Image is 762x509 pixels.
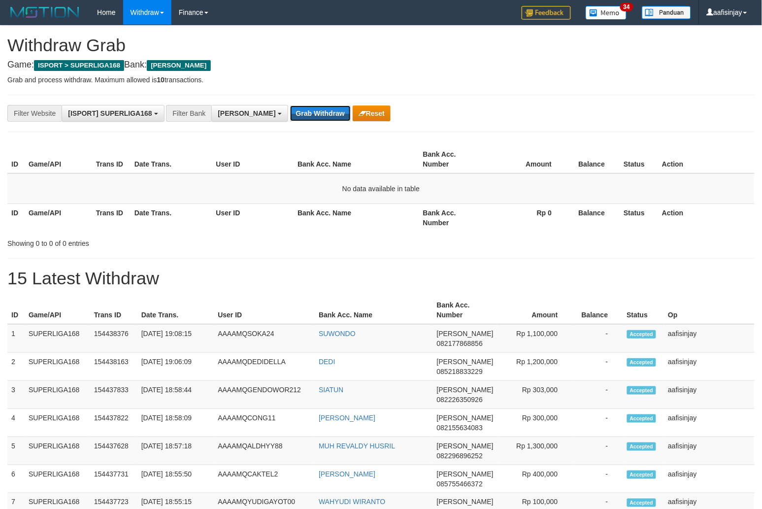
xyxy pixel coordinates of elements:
[566,204,620,232] th: Balance
[214,437,315,465] td: AAAAMQALDHYY88
[131,145,212,173] th: Date Trans.
[573,353,623,381] td: -
[437,358,494,366] span: [PERSON_NAME]
[214,324,315,353] td: AAAAMQSOKA24
[319,386,343,394] a: SIATUN
[7,60,755,70] h4: Game: Bank:
[437,396,483,404] span: Copy 082226350926 to clipboard
[218,109,275,117] span: [PERSON_NAME]
[319,470,375,478] a: [PERSON_NAME]
[627,358,657,367] span: Accepted
[137,381,214,409] td: [DATE] 18:58:44
[437,414,494,422] span: [PERSON_NAME]
[7,105,62,122] div: Filter Website
[62,105,164,122] button: [ISPORT] SUPERLIGA168
[7,173,755,204] td: No data available in table
[90,409,137,437] td: 154437822
[137,296,214,324] th: Date Trans.
[25,145,92,173] th: Game/API
[25,381,90,409] td: SUPERLIGA168
[137,437,214,465] td: [DATE] 18:57:18
[214,296,315,324] th: User ID
[90,324,137,353] td: 154438376
[573,409,623,437] td: -
[497,324,573,353] td: Rp 1,100,000
[664,353,755,381] td: aafisinjay
[522,6,571,20] img: Feedback.jpg
[487,204,567,232] th: Rp 0
[7,465,25,493] td: 6
[642,6,691,19] img: panduan.png
[166,105,211,122] div: Filter Bank
[437,498,494,506] span: [PERSON_NAME]
[658,145,755,173] th: Action
[137,353,214,381] td: [DATE] 19:06:09
[623,296,664,324] th: Status
[214,409,315,437] td: AAAAMQCONG11
[437,452,483,460] span: Copy 082296896252 to clipboard
[419,204,487,232] th: Bank Acc. Number
[147,60,210,71] span: [PERSON_NAME]
[353,105,391,121] button: Reset
[25,465,90,493] td: SUPERLIGA168
[627,442,657,451] span: Accepted
[25,353,90,381] td: SUPERLIGA168
[437,480,483,488] span: Copy 085755466372 to clipboard
[7,204,25,232] th: ID
[664,409,755,437] td: aafisinjay
[7,145,25,173] th: ID
[497,465,573,493] td: Rp 400,000
[7,5,82,20] img: MOTION_logo.png
[137,324,214,353] td: [DATE] 19:08:15
[573,324,623,353] td: -
[92,145,131,173] th: Trans ID
[294,204,419,232] th: Bank Acc. Name
[487,145,567,173] th: Amount
[7,437,25,465] td: 5
[573,437,623,465] td: -
[212,145,294,173] th: User ID
[437,330,494,338] span: [PERSON_NAME]
[437,339,483,347] span: Copy 082177868856 to clipboard
[573,465,623,493] td: -
[7,353,25,381] td: 2
[586,6,627,20] img: Button%20Memo.svg
[315,296,432,324] th: Bank Acc. Name
[319,414,375,422] a: [PERSON_NAME]
[7,296,25,324] th: ID
[627,386,657,395] span: Accepted
[664,437,755,465] td: aafisinjay
[211,105,288,122] button: [PERSON_NAME]
[214,353,315,381] td: AAAAMQDEDIDELLA
[137,465,214,493] td: [DATE] 18:55:50
[497,353,573,381] td: Rp 1,200,000
[437,470,494,478] span: [PERSON_NAME]
[497,381,573,409] td: Rp 303,000
[497,409,573,437] td: Rp 300,000
[319,358,335,366] a: DEDI
[7,75,755,85] p: Grab and process withdraw. Maximum allowed is transactions.
[290,105,351,121] button: Grab Withdraw
[433,296,497,324] th: Bank Acc. Number
[419,145,487,173] th: Bank Acc. Number
[319,442,395,450] a: MUH REVALDY HUSRIL
[620,204,658,232] th: Status
[627,499,657,507] span: Accepted
[319,498,385,506] a: WAHYUDI WIRANTO
[7,235,310,248] div: Showing 0 to 0 of 0 entries
[90,437,137,465] td: 154437628
[497,296,573,324] th: Amount
[214,465,315,493] td: AAAAMQCAKTEL2
[25,437,90,465] td: SUPERLIGA168
[627,414,657,423] span: Accepted
[90,465,137,493] td: 154437731
[214,381,315,409] td: AAAAMQGENDOWOR212
[7,324,25,353] td: 1
[25,409,90,437] td: SUPERLIGA168
[90,296,137,324] th: Trans ID
[437,424,483,432] span: Copy 082155634083 to clipboard
[620,145,658,173] th: Status
[131,204,212,232] th: Date Trans.
[319,330,356,338] a: SUWONDO
[658,204,755,232] th: Action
